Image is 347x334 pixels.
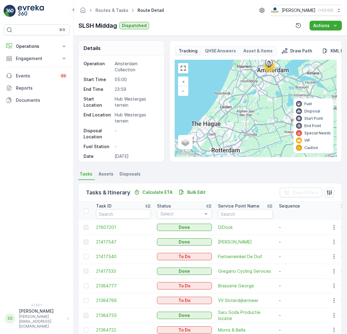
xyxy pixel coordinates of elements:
[305,123,321,128] p: End Point
[84,313,88,318] div: Toggle Row Selected
[84,254,88,259] div: Toggle Row Selected
[179,136,192,149] a: Layers
[96,224,151,230] a: 21607201
[177,149,197,157] a: Open this area in Google Maps (opens a new window)
[175,60,337,157] div: 0
[115,96,158,108] p: Hub Westergas terrein
[179,312,190,318] p: Done
[318,8,334,13] p: ( +02:00 )
[305,101,312,106] p: Fuel
[157,268,212,275] button: Done
[218,239,273,245] a: Pendergast
[305,138,310,143] p: VIP
[244,48,273,54] p: Asset & Items
[218,224,273,230] a: D/Dock
[218,327,273,333] a: Morris & Bella
[78,21,117,30] p: SLSH Middag
[157,312,212,319] button: Done
[157,282,212,290] button: To Do
[96,254,151,260] span: 21417540
[84,128,112,140] p: Disposal Location
[157,253,212,260] button: To Do
[96,327,151,333] span: 21384722
[122,23,147,29] p: Dispatched
[276,264,337,279] td: -
[218,239,273,245] span: [PERSON_NAME]
[115,86,158,92] p: 23:59
[84,112,112,124] p: End Location
[178,327,191,333] p: To Do
[115,61,158,73] p: Amsterdam Collection
[120,171,141,177] span: Disposals
[16,85,67,91] p: Reports
[179,224,190,230] p: Done
[16,97,67,103] p: Documents
[218,309,273,322] span: Saru Soda Productie locatie
[218,297,273,304] a: VV Sloterdijkermeer
[290,48,313,54] p: Draw Path
[95,8,128,13] a: Routes & Tasks
[115,128,158,140] p: -
[179,77,188,86] a: Zoom In
[182,79,185,84] span: +
[176,189,208,196] button: Bulk Edit
[84,269,88,274] div: Toggle Row Selected
[157,238,212,246] button: Done
[182,88,185,93] span: −
[276,235,337,249] td: -
[4,52,70,65] button: Engagement
[178,254,191,260] p: To Do
[218,203,259,209] p: Service Point Name
[160,211,202,217] p: Select
[84,61,112,73] p: Operation
[84,328,88,332] div: Toggle Row Selected
[59,27,65,32] p: ⌘B
[179,48,198,54] p: Tracking
[157,326,212,334] button: To Do
[84,225,88,230] div: Toggle Row Selected
[61,73,66,78] p: 99
[96,283,151,289] span: 21384777
[84,298,88,303] div: Toggle Row Selected
[115,153,158,159] p: [DATE]
[305,116,323,121] p: Start Point
[80,171,92,177] span: Tasks
[276,220,337,235] td: -
[157,297,212,304] button: To Do
[178,297,191,304] p: To Do
[279,47,315,55] button: Draw Path
[86,188,130,197] p: Tasks & Itinerary
[18,5,44,17] img: logo_light-DOdMpM7g.png
[177,149,197,157] img: Google
[218,268,273,274] a: Gregario Cycling Services
[96,297,151,304] a: 21384766
[84,86,112,92] p: End Time
[271,7,280,14] img: basis-logo_rgb2x.png
[4,304,70,307] span: v 1.50.1
[218,254,273,260] a: Fietsenwinkel De Duif
[96,239,151,245] a: 21417547
[98,171,113,177] span: Assets
[218,209,273,219] input: Search
[84,240,88,244] div: Toggle Row Selected
[19,314,64,329] p: [PERSON_NAME][EMAIL_ADDRESS][DOMAIN_NAME]
[4,94,70,106] a: Documents
[96,209,151,219] input: Search
[282,7,316,13] p: [PERSON_NAME]
[19,308,64,314] p: [PERSON_NAME]
[96,312,151,318] a: 21384755
[4,40,70,52] button: Operations
[271,5,342,16] button: [PERSON_NAME](+02:00)
[218,283,273,289] a: Brasserie George
[179,64,188,73] a: View Fullscreen
[157,203,171,209] p: Status
[120,22,149,29] button: Dispatched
